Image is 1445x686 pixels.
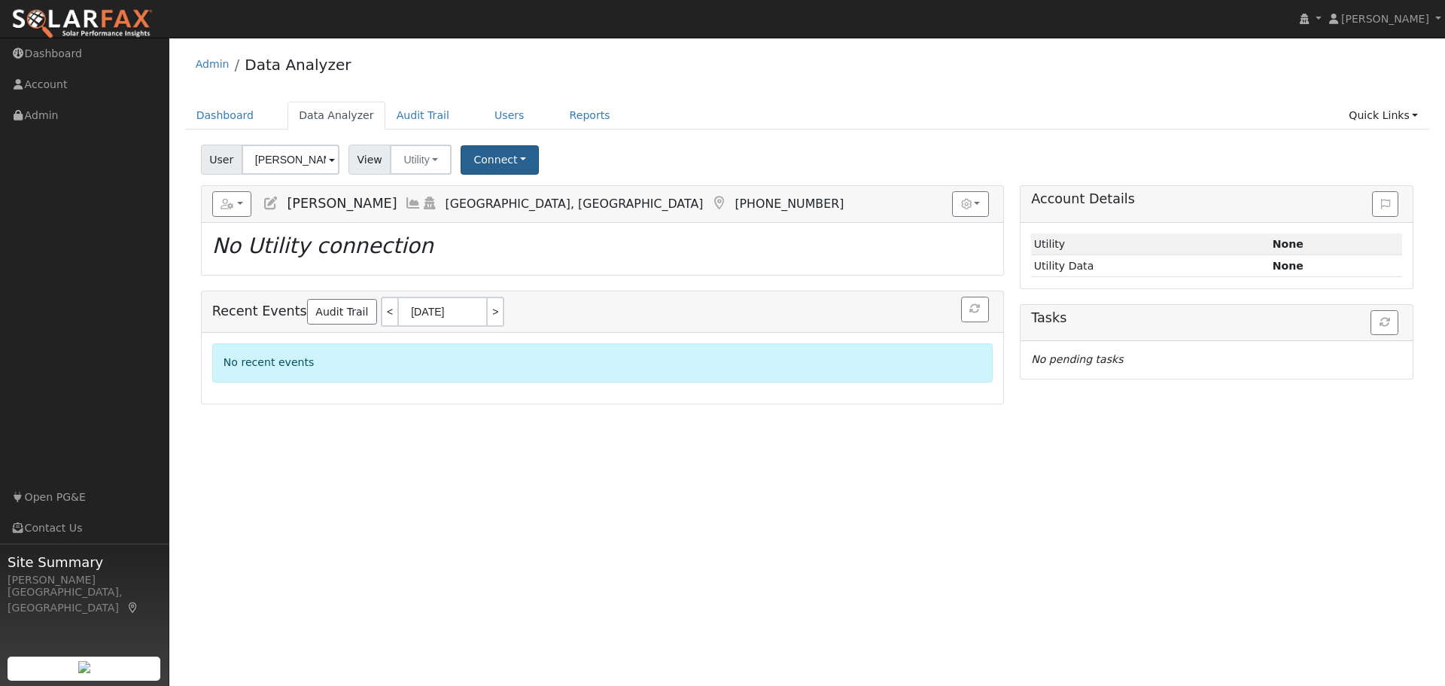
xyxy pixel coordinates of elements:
span: [PERSON_NAME] [1341,13,1429,25]
img: retrieve [78,661,90,673]
a: Admin [196,58,230,70]
a: Audit Trail [385,102,461,130]
a: Users [483,102,536,130]
a: Data Analyzer [287,102,385,130]
button: Connect [461,145,539,175]
button: Issue History [1372,191,1398,217]
button: Refresh [1370,310,1398,336]
button: Utility [390,145,452,175]
div: No recent events [212,343,993,382]
td: Utility [1031,233,1270,255]
a: Quick Links [1337,102,1429,130]
strong: ID: null, authorized: 05/15/25 [1273,238,1304,250]
a: Data Analyzer [245,56,351,74]
a: Edit User (30313) [263,196,279,211]
input: Select a User [242,145,339,175]
td: Utility Data [1031,255,1270,277]
h5: Account Details [1031,191,1402,207]
span: [GEOGRAPHIC_DATA], [GEOGRAPHIC_DATA] [446,197,704,211]
strong: None [1273,260,1304,272]
a: Map [126,602,140,614]
button: Refresh [961,297,989,322]
a: Multi-Series Graph [405,196,421,211]
span: Site Summary [8,552,161,572]
h5: Recent Events [212,297,993,327]
img: SolarFax [11,8,153,40]
a: Audit Trail [307,299,377,325]
div: [GEOGRAPHIC_DATA], [GEOGRAPHIC_DATA] [8,584,161,616]
span: [PERSON_NAME] [287,196,397,211]
span: User [201,145,242,175]
a: Dashboard [185,102,266,130]
i: No Utility connection [212,233,433,258]
span: [PHONE_NUMBER] [735,197,844,211]
div: [PERSON_NAME] [8,572,161,588]
a: Login As (last Never) [421,196,438,211]
h5: Tasks [1031,310,1402,326]
span: View [348,145,391,175]
a: < [381,297,397,327]
i: No pending tasks [1031,353,1123,365]
a: Map [710,196,727,211]
a: > [488,297,504,327]
a: Reports [558,102,622,130]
